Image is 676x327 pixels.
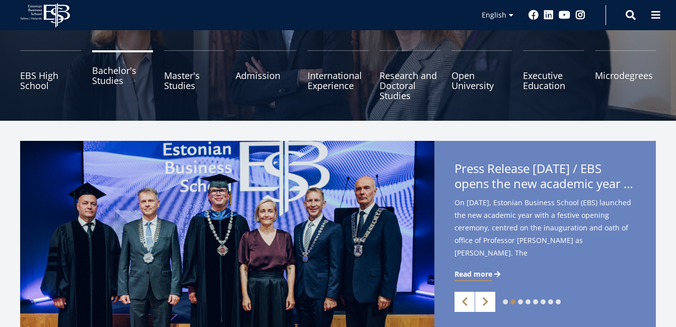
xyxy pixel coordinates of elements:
a: 1 [503,299,508,304]
a: 3 [518,299,523,304]
a: 8 [556,299,561,304]
a: EBS High School [20,50,81,101]
a: Research and Doctoral Studies [380,50,440,101]
span: On [DATE], Estonian Business School (EBS) launched the new academic year with a festive opening c... [455,196,636,275]
a: 2 [510,299,515,304]
span: opens the new academic year with the inauguration of [PERSON_NAME] [PERSON_NAME] – international ... [455,176,636,191]
a: Executive Education [523,50,584,101]
a: Microdegrees [595,50,656,101]
span: Read more [455,269,492,279]
a: 5 [533,299,538,304]
a: Instagram [575,10,585,20]
a: Master's Studies [164,50,225,101]
a: Linkedin [544,10,554,20]
a: International Experience [308,50,368,101]
a: 7 [548,299,553,304]
a: Previous [455,292,475,312]
a: Bachelor's Studies [92,50,153,101]
a: Youtube [559,10,570,20]
a: Facebook [529,10,539,20]
a: 6 [541,299,546,304]
a: Admission [236,50,296,101]
span: Press Release [DATE] / EBS [455,161,636,194]
a: Next [475,292,495,312]
a: Read more [455,269,502,279]
a: 4 [525,299,531,304]
a: Open University [452,50,512,101]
